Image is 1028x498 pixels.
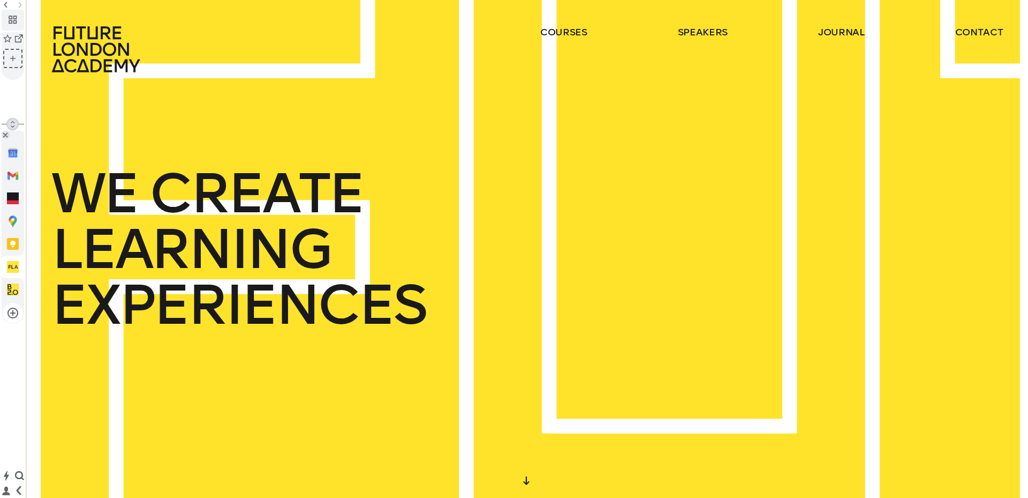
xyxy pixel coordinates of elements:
[149,166,363,221] span: CREATE
[818,26,865,39] a: journal
[7,238,19,250] img: keep_2023q4.ico
[51,221,331,277] span: LEARNING
[7,284,19,295] img: 686571d0d7dcfed9bbb2544c_Favicon.ico
[7,170,19,182] img: gmail.ico
[51,166,138,221] span: WE
[7,192,19,204] img: favicon-32.png
[7,215,19,227] img: 8=
[678,26,728,39] a: speakers
[7,261,19,273] img: favicon-32x32.png
[540,26,587,39] a: courses
[955,26,1003,39] a: contact
[7,147,19,159] img: n+BfmmhcGmECu1gAAAABJRU5ErkJggg==
[51,277,426,333] span: EXPERIENCES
